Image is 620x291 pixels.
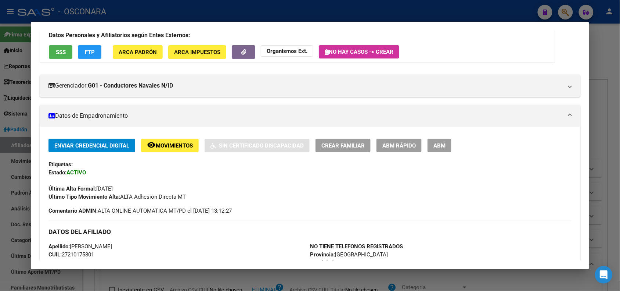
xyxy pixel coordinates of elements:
[319,45,399,58] button: No hay casos -> Crear
[66,169,86,176] strong: ACTIVO
[376,139,422,152] button: ABM Rápido
[48,259,78,266] strong: Documento:
[54,142,129,149] span: Enviar Credencial Digital
[88,81,173,90] strong: G01 - Conductores Navales N/ID
[48,228,571,236] h3: DATOS DEL AFILIADO
[48,111,562,120] mat-panel-title: Datos de Empadronamiento
[310,251,388,258] span: [GEOGRAPHIC_DATA]
[433,142,446,149] span: ABM
[48,207,232,215] span: ALTA ONLINE AUTOMATICA MT/PD el [DATE] 13:12:27
[48,139,135,152] button: Enviar Credencial Digital
[40,105,580,127] mat-expansion-panel-header: Datos de Empadronamiento
[141,139,199,152] button: Movimientos
[113,45,163,59] button: ARCA Padrón
[310,243,403,250] strong: NO TIENE TELEFONOS REGISTRADOS
[48,243,70,250] strong: Apellido:
[310,259,335,266] strong: Localidad:
[49,45,72,59] button: SSS
[56,49,66,56] span: SSS
[48,169,66,176] strong: Estado:
[78,45,101,59] button: FTP
[85,49,95,56] span: FTP
[595,266,613,284] div: Open Intercom Messenger
[321,142,365,149] span: Crear Familiar
[48,81,562,90] mat-panel-title: Gerenciador:
[156,142,193,149] span: Movimientos
[48,194,186,200] span: ALTA Adhesión Directa MT
[48,185,113,192] span: [DATE]
[325,49,393,55] span: No hay casos -> Crear
[48,185,96,192] strong: Última Alta Formal:
[48,194,120,200] strong: Ultimo Tipo Movimiento Alta:
[168,45,226,59] button: ARCA Impuestos
[428,139,451,152] button: ABM
[48,259,166,266] span: DU - DOCUMENTO UNICO 21017580
[316,139,371,152] button: Crear Familiar
[147,141,156,149] mat-icon: remove_red_eye
[48,161,73,168] strong: Etiquetas:
[174,49,220,56] span: ARCA Impuestos
[48,251,94,258] span: 27210175801
[310,251,335,258] strong: Provincia:
[49,31,546,40] h3: Datos Personales y Afiliatorios según Entes Externos:
[310,259,371,266] span: BERAZATEGUI
[267,48,307,54] strong: Organismos Ext.
[48,251,62,258] strong: CUIL:
[261,45,313,57] button: Organismos Ext.
[219,142,304,149] span: Sin Certificado Discapacidad
[48,207,98,214] strong: Comentario ADMIN:
[205,139,310,152] button: Sin Certificado Discapacidad
[382,142,416,149] span: ABM Rápido
[119,49,157,56] span: ARCA Padrón
[40,75,580,97] mat-expansion-panel-header: Gerenciador:G01 - Conductores Navales N/ID
[48,243,112,250] span: [PERSON_NAME]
